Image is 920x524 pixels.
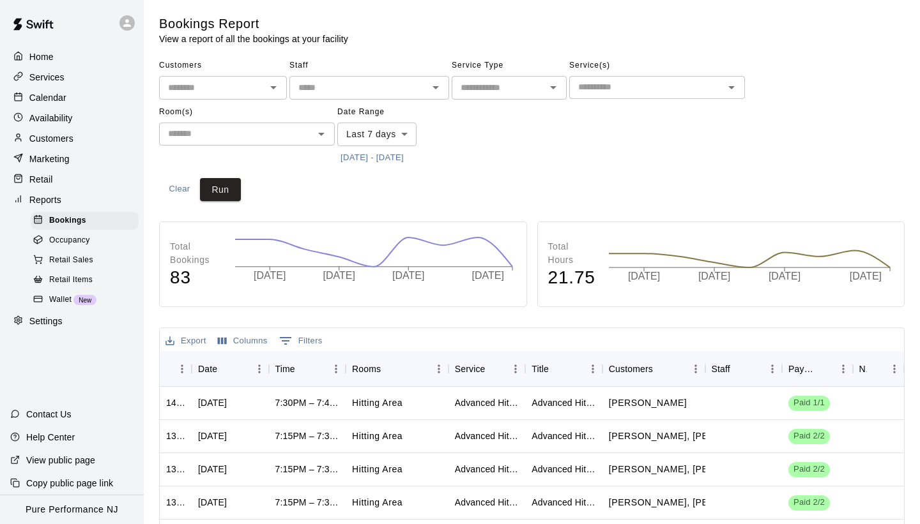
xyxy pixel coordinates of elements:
[295,360,313,378] button: Sort
[10,129,134,148] a: Customers
[569,56,745,76] span: Service(s)
[31,271,144,290] a: Retail Items
[769,271,801,282] tspan: [DATE]
[352,463,402,476] p: Hitting Area
[254,270,286,281] tspan: [DATE]
[217,360,235,378] button: Sort
[472,270,504,281] tspan: [DATE]
[26,503,118,516] p: Pure Performance NJ
[275,496,340,509] div: 7:15PM – 7:30PM
[275,396,340,409] div: 7:30PM – 7:45PM
[73,297,96,304] span: New
[544,79,562,96] button: Open
[730,360,748,378] button: Sort
[816,360,834,378] button: Sort
[170,240,222,267] p: Total Bookings
[352,351,381,387] div: Rooms
[653,360,671,378] button: Sort
[198,396,227,409] div: Wed, Sep 10, 2025
[29,193,61,206] p: Reports
[885,359,904,378] button: Menu
[31,230,144,250] a: Occupancy
[788,351,815,387] div: Payment
[346,351,448,387] div: Rooms
[10,88,134,107] a: Calendar
[323,270,355,281] tspan: [DATE]
[49,214,86,227] span: Bookings
[31,251,139,269] div: Retail Sales
[29,173,53,186] p: Retail
[49,254,93,267] span: Retail Sales
[429,359,448,378] button: Menu
[609,430,852,443] p: Jack DeSilver, Connor McKernan
[172,359,192,378] button: Menu
[10,109,134,128] a: Availability
[29,153,70,165] p: Marketing
[10,47,134,66] div: Home
[705,351,783,387] div: Staff
[31,212,139,230] div: Bookings
[455,496,519,509] div: Advanced Hitting (13-18)
[29,91,66,104] p: Calendar
[166,430,185,442] div: 1392318
[275,351,295,387] div: Time
[170,267,222,289] h4: 83
[455,396,519,409] div: Advanced Hitting (13-18)
[31,211,144,230] a: Bookings
[392,270,424,281] tspan: [DATE]
[215,331,271,351] button: Select columns
[788,397,830,409] span: Paid 1/1
[506,359,525,378] button: Menu
[10,68,134,87] a: Services
[200,178,241,202] button: Run
[31,251,144,271] a: Retail Sales
[31,291,139,309] div: WalletNew
[159,102,335,123] span: Room(s)
[166,496,185,509] div: 1392264
[10,190,134,209] a: Reports
[853,351,904,387] div: Notes
[337,102,449,123] span: Date Range
[159,33,348,45] p: View a report of all the bookings at your facility
[26,477,113,490] p: Copy public page link
[29,50,54,63] p: Home
[198,351,217,387] div: Date
[532,496,596,509] div: Advanced Hitting (13-18)
[31,290,144,310] a: WalletNew
[49,234,90,247] span: Occupancy
[455,430,519,442] div: Advanced Hitting (13-18)
[698,271,730,282] tspan: [DATE]
[10,311,134,331] a: Settings
[609,396,687,410] p: EJ Thomas
[26,431,75,444] p: Help Center
[159,178,200,202] button: Clear
[26,454,95,467] p: View public page
[609,463,771,476] p: Griffin Vidal, Cameron Roig
[166,360,184,378] button: Sort
[275,430,340,442] div: 7:15PM – 7:30PM
[486,360,503,378] button: Sort
[160,351,192,387] div: ID
[548,267,595,289] h4: 21.75
[29,112,73,124] p: Availability
[532,351,549,387] div: Title
[10,149,134,168] a: Marketing
[628,271,660,282] tspan: [DATE]
[326,359,346,378] button: Menu
[269,351,346,387] div: Time
[159,15,348,33] h5: Bookings Report
[788,463,830,475] span: Paid 2/2
[337,148,407,168] button: [DATE] - [DATE]
[548,240,595,267] p: Total Hours
[275,463,340,475] div: 7:15PM – 7:30PM
[49,274,93,287] span: Retail Items
[10,170,134,189] a: Retail
[289,56,449,76] span: Staff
